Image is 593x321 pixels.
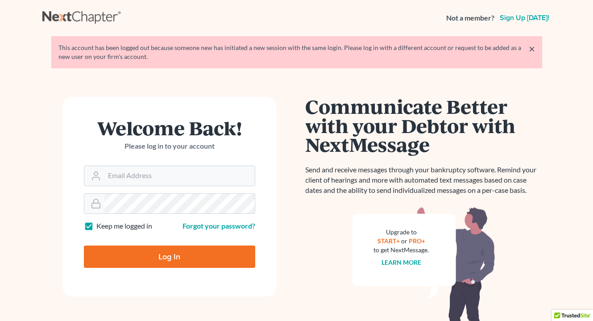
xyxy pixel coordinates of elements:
span: or [401,237,407,245]
h1: Welcome Back! [84,118,255,138]
div: Upgrade to [374,228,429,237]
a: START+ [377,237,400,245]
a: Sign up [DATE]! [498,14,551,21]
h1: Communicate Better with your Debtor with NextMessage [306,97,542,154]
div: to get NextMessage. [374,246,429,254]
p: Please log in to your account [84,141,255,151]
strong: Not a member? [446,13,494,23]
a: PRO+ [409,237,425,245]
input: Log In [84,246,255,268]
a: Forgot your password? [182,221,255,230]
label: Keep me logged in [96,221,152,231]
a: Learn more [382,258,421,266]
p: Send and receive messages through your bankruptcy software. Remind your client of hearings and mo... [306,165,542,196]
a: × [529,43,535,54]
input: Email Address [104,166,255,186]
div: This account has been logged out because someone new has initiated a new session with the same lo... [58,43,535,61]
